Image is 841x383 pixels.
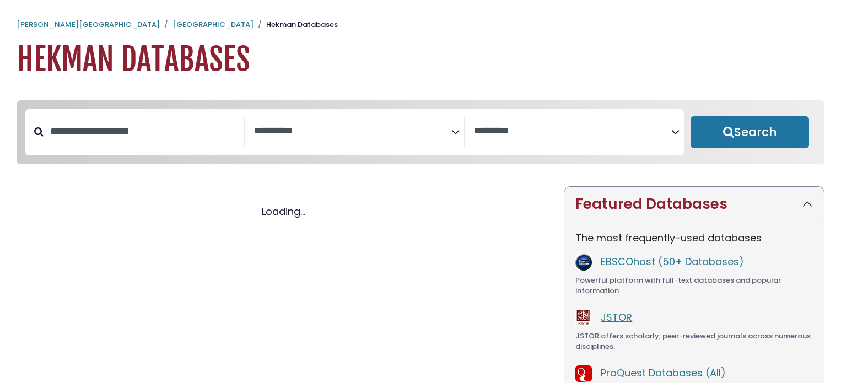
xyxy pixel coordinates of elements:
[601,366,726,380] a: ProQuest Databases (All)
[17,100,824,164] nav: Search filters
[44,122,244,141] input: Search database by title or keyword
[17,41,824,78] h1: Hekman Databases
[601,255,744,268] a: EBSCOhost (50+ Databases)
[601,310,632,324] a: JSTOR
[691,116,809,148] button: Submit for Search Results
[17,204,551,219] div: Loading...
[17,19,824,30] nav: breadcrumb
[575,331,813,352] div: JSTOR offers scholarly, peer-reviewed journals across numerous disciplines.
[474,126,671,137] textarea: Search
[575,230,813,245] p: The most frequently-used databases
[254,19,338,30] li: Hekman Databases
[172,19,254,30] a: [GEOGRAPHIC_DATA]
[254,126,451,137] textarea: Search
[17,19,160,30] a: [PERSON_NAME][GEOGRAPHIC_DATA]
[564,187,824,222] button: Featured Databases
[575,275,813,296] div: Powerful platform with full-text databases and popular information.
